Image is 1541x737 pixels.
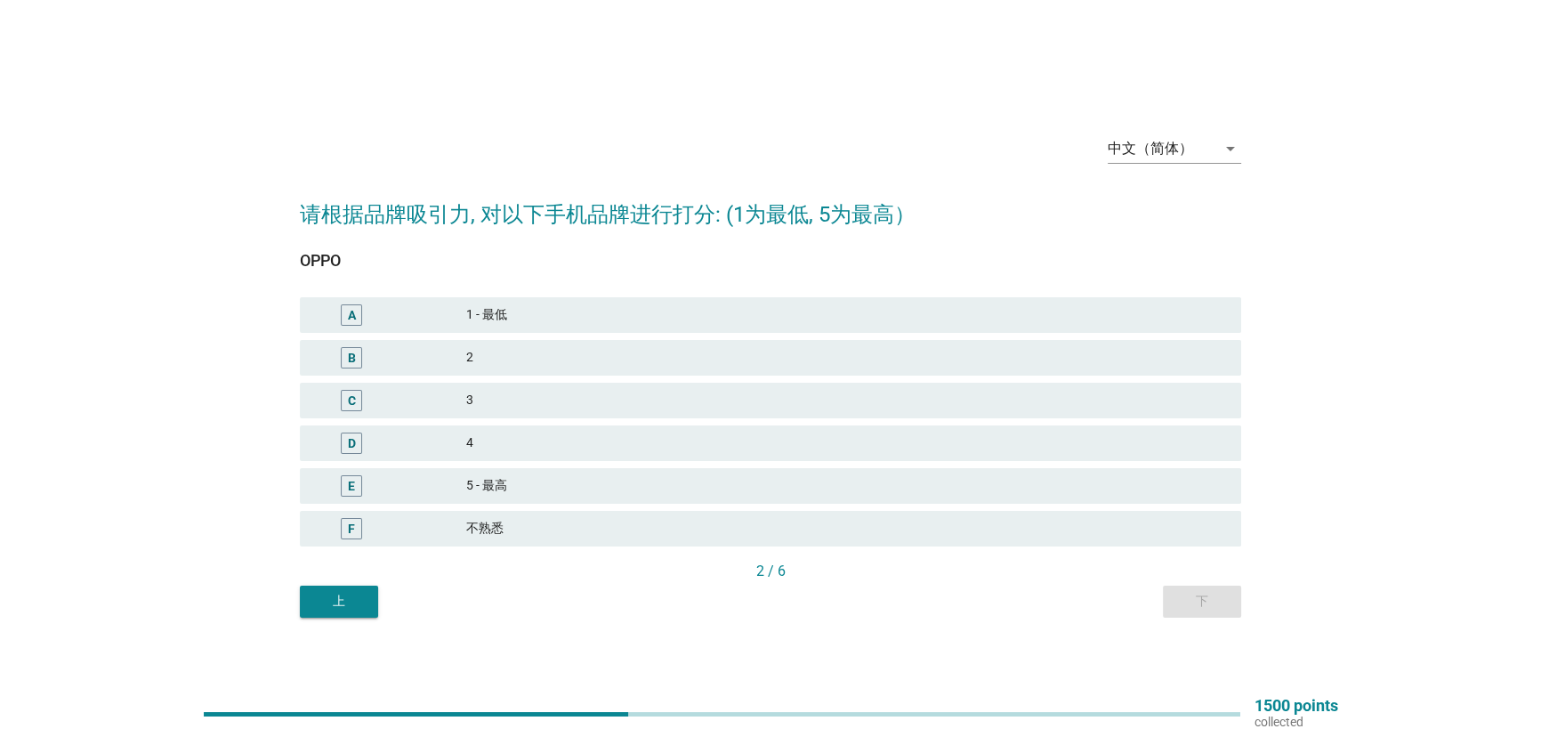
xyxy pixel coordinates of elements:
div: 2 / 6 [300,561,1242,582]
div: OPPO [300,248,1242,272]
div: 2 [466,347,1228,368]
div: 1 - 最低 [466,304,1228,326]
div: 中文（简体） [1108,141,1193,157]
div: 上 [314,592,364,611]
div: C [348,391,356,409]
p: collected [1255,714,1338,730]
div: B [348,348,356,367]
div: 4 [466,433,1228,454]
p: 1500 points [1255,698,1338,714]
div: 3 [466,390,1228,411]
div: A [348,305,356,324]
h2: 请根据品牌吸引力, 对以下手机品牌进行打分: (1为最低, 5为最高） [300,181,1242,231]
button: 上 [300,586,378,618]
div: F [348,519,355,538]
i: arrow_drop_down [1220,138,1241,159]
div: D [348,433,356,452]
div: 不熟悉 [466,518,1228,539]
div: E [348,476,355,495]
div: 5 - 最高 [466,475,1228,497]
